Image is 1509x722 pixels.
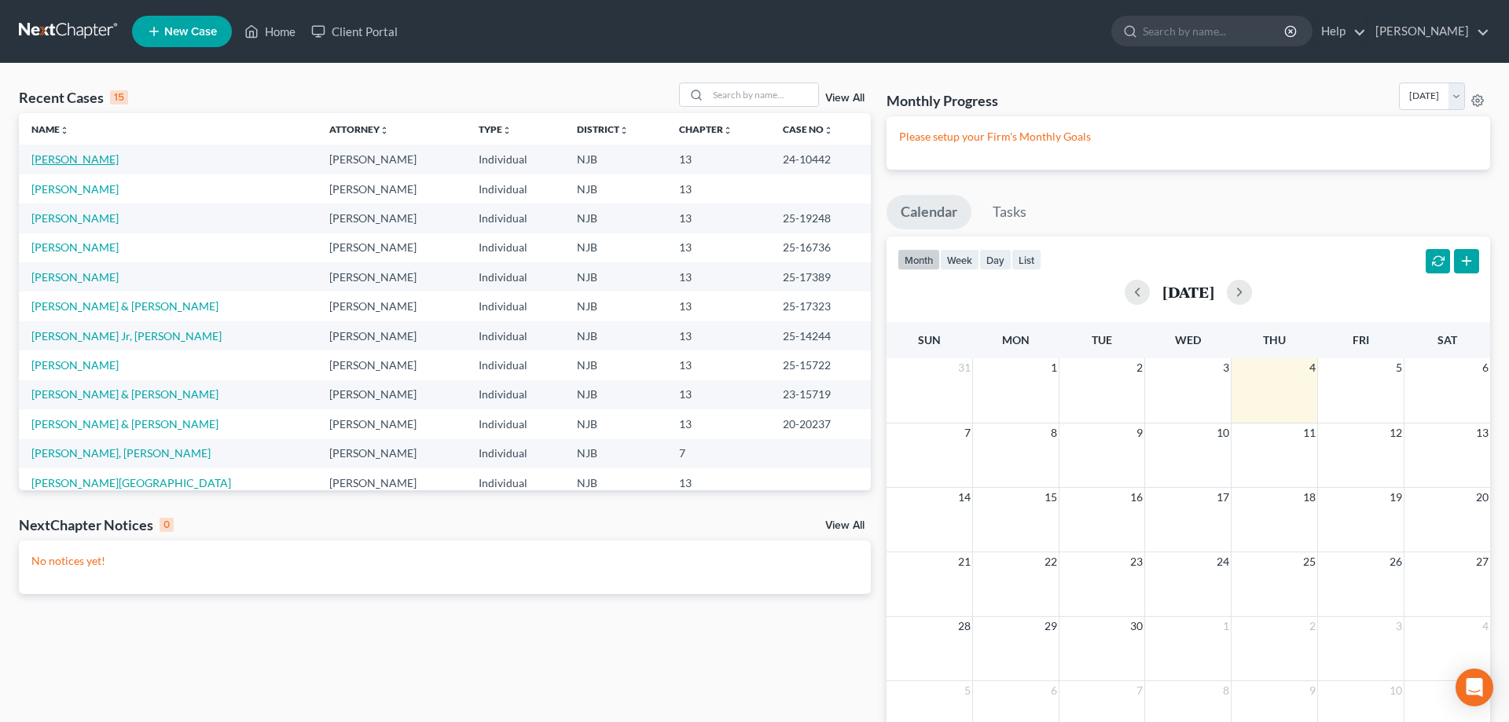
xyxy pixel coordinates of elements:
td: [PERSON_NAME] [317,291,466,321]
span: 6 [1481,358,1490,377]
td: 7 [666,439,771,468]
td: [PERSON_NAME] [317,409,466,438]
td: [PERSON_NAME] [317,145,466,174]
a: Nameunfold_more [31,123,69,135]
td: NJB [564,174,666,203]
span: 15 [1043,488,1059,507]
a: Tasks [978,195,1041,229]
div: Open Intercom Messenger [1456,669,1493,706]
td: 13 [666,409,771,438]
td: 13 [666,145,771,174]
div: 0 [160,518,174,532]
i: unfold_more [723,126,732,135]
span: 6 [1049,681,1059,700]
a: Districtunfold_more [577,123,629,135]
td: Individual [466,174,564,203]
td: Individual [466,468,564,497]
div: NextChapter Notices [19,515,174,534]
span: 3 [1221,358,1231,377]
i: unfold_more [824,126,833,135]
td: Individual [466,321,564,350]
span: 8 [1221,681,1231,700]
td: NJB [564,439,666,468]
a: [PERSON_NAME][GEOGRAPHIC_DATA] [31,476,231,489]
td: [PERSON_NAME] [317,439,466,468]
td: 25-16736 [770,233,870,262]
span: 25 [1302,552,1317,571]
span: 1 [1221,617,1231,636]
span: 8 [1049,423,1059,442]
span: 21 [956,552,972,571]
a: [PERSON_NAME] [31,358,119,372]
span: 14 [956,488,972,507]
span: Fri [1353,333,1369,346]
a: Typeunfold_more [479,123,512,135]
td: Individual [466,145,564,174]
td: Individual [466,439,564,468]
span: New Case [164,26,217,38]
span: Mon [1002,333,1030,346]
span: 5 [1394,358,1404,377]
a: View All [825,93,865,104]
a: Case Nounfold_more [783,123,833,135]
td: NJB [564,262,666,291]
i: unfold_more [502,126,512,135]
a: Help [1313,17,1366,46]
td: NJB [564,321,666,350]
td: Individual [466,262,564,291]
span: 4 [1308,358,1317,377]
td: Individual [466,203,564,233]
span: Sun [918,333,941,346]
span: 12 [1388,423,1404,442]
td: 25-17389 [770,262,870,291]
span: 1 [1049,358,1059,377]
td: Individual [466,291,564,321]
span: 5 [963,681,972,700]
a: [PERSON_NAME] [31,270,119,284]
span: 20 [1474,488,1490,507]
span: 4 [1481,617,1490,636]
span: 13 [1474,423,1490,442]
td: NJB [564,233,666,262]
td: NJB [564,145,666,174]
td: NJB [564,468,666,497]
td: [PERSON_NAME] [317,262,466,291]
td: NJB [564,350,666,379]
p: Please setup your Firm's Monthly Goals [899,129,1478,145]
td: 13 [666,350,771,379]
td: NJB [564,291,666,321]
button: month [898,249,940,270]
span: 10 [1215,423,1231,442]
span: 11 [1302,423,1317,442]
span: 31 [956,358,972,377]
input: Search by name... [708,83,818,106]
span: 22 [1043,552,1059,571]
td: [PERSON_NAME] [317,468,466,497]
td: Individual [466,380,564,409]
h2: [DATE] [1162,284,1214,300]
span: 16 [1129,488,1144,507]
span: 2 [1308,617,1317,636]
input: Search by name... [1143,16,1287,46]
a: [PERSON_NAME] [31,211,119,225]
a: [PERSON_NAME] & [PERSON_NAME] [31,387,218,401]
td: Individual [466,233,564,262]
span: Tue [1092,333,1112,346]
span: 18 [1302,488,1317,507]
i: unfold_more [380,126,389,135]
td: [PERSON_NAME] [317,203,466,233]
td: 13 [666,321,771,350]
a: Chapterunfold_more [679,123,732,135]
td: 13 [666,291,771,321]
span: 9 [1135,423,1144,442]
span: 10 [1388,681,1404,700]
td: 25-15722 [770,350,870,379]
td: Individual [466,409,564,438]
td: 13 [666,203,771,233]
a: Client Portal [303,17,406,46]
td: NJB [564,409,666,438]
td: 13 [666,233,771,262]
span: 27 [1474,552,1490,571]
td: 20-20237 [770,409,870,438]
td: 24-10442 [770,145,870,174]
